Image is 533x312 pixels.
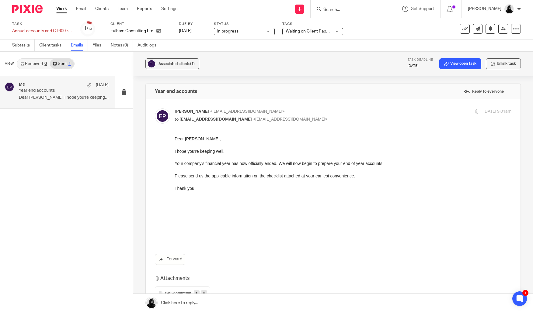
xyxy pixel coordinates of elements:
[147,59,156,68] img: svg%3E
[323,7,378,13] input: Search
[12,28,73,34] div: Annual accounts and CT600 return
[253,117,328,122] span: <[EMAIL_ADDRESS][DOMAIN_NAME]>
[12,39,35,51] a: Subtasks
[282,22,343,26] label: Tags
[95,6,109,12] a: Clients
[145,58,199,69] button: Associated clients(1)
[138,39,161,51] a: Audit logs
[111,39,133,51] a: Notes (0)
[483,108,511,115] p: [DATE] 9:01am
[110,28,153,34] p: Fulham Consulting Ltd
[165,291,186,295] span: EOY Checklist
[179,29,192,33] span: [DATE]
[155,286,210,300] button: EOY Checklist.pdf
[12,5,43,13] img: Pixie
[110,22,171,26] label: Client
[84,25,92,32] div: 1
[504,4,514,14] img: PHOTO-2023-03-20-11-06-28%203.jpg
[5,82,14,92] img: svg%3E
[56,6,67,12] a: Work
[175,117,179,122] span: to
[17,59,50,69] a: Received0
[71,39,88,51] a: Emails
[155,88,197,94] h4: Year end accounts
[190,62,195,66] span: (1)
[161,6,177,12] a: Settings
[186,291,191,295] span: .pdf
[468,6,501,12] p: [PERSON_NAME]
[439,58,481,69] a: View open task
[286,29,339,33] span: Waiting on Client Paperwork
[214,22,275,26] label: Status
[19,95,109,100] p: Dear [PERSON_NAME], I hope you're keeping well. ...
[96,82,109,88] p: [DATE]
[50,59,74,69] a: Sent1
[179,117,252,122] span: [EMAIL_ADDRESS][DOMAIN_NAME]
[462,87,505,96] label: Reply to everyone
[210,109,285,114] span: <[EMAIL_ADDRESS][DOMAIN_NAME]>
[5,60,14,67] span: View
[39,39,66,51] a: Client tasks
[68,62,71,66] div: 1
[408,58,433,61] span: Task deadline
[92,39,106,51] a: Files
[137,6,152,12] a: Reports
[159,62,195,66] span: Associated clients
[217,29,239,33] span: In progress
[411,7,434,11] span: Get Support
[44,62,47,66] div: 0
[179,22,206,26] label: Due by
[19,88,91,93] p: Year end accounts
[522,290,528,296] div: 1
[118,6,128,12] a: Team
[12,22,73,26] label: Task
[87,27,92,31] small: /13
[155,254,185,265] a: Forward
[76,6,86,12] a: Email
[19,82,25,87] h4: Me
[486,58,521,69] button: Unlink task
[175,109,209,114] span: [PERSON_NAME]
[408,63,433,68] p: [DATE]
[155,108,170,124] img: svg%3E
[155,275,190,282] h3: Attachments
